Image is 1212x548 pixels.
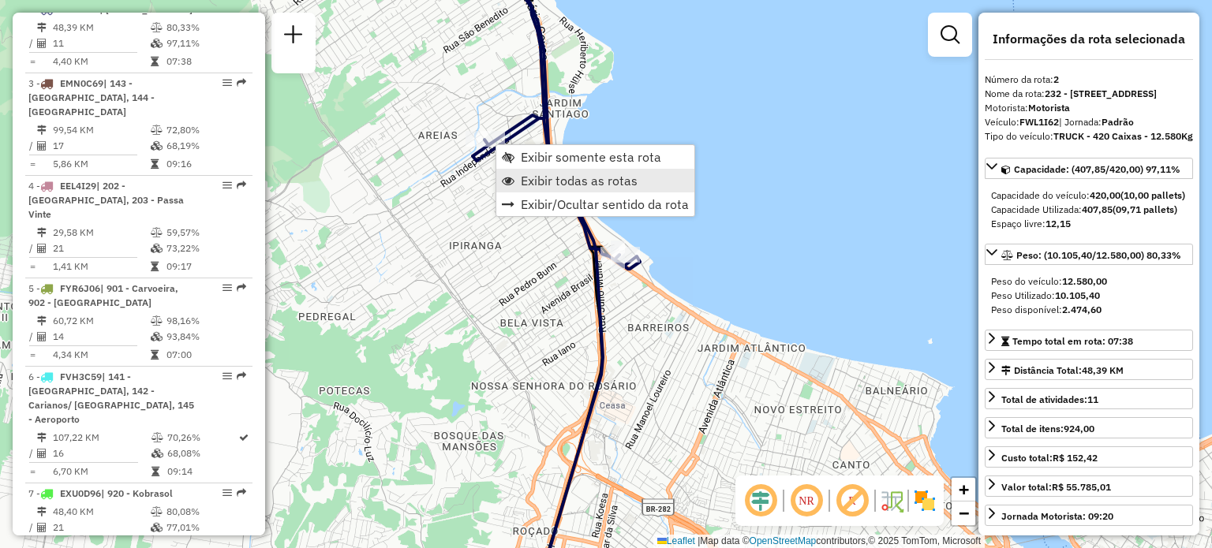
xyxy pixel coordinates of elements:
div: Número da rota: [985,73,1193,87]
td: 29,58 KM [52,225,150,240]
strong: FWL1I62 [1019,116,1059,128]
div: Jornada Motorista: 09:20 [1001,509,1113,524]
em: Rota exportada [237,181,246,190]
td: 70,26% [166,430,238,445]
strong: 2.474,60 [1062,304,1102,315]
i: % de utilização da cubagem [151,141,163,151]
div: Peso Utilizado: [991,289,1187,303]
li: Exibir/Ocultar sentido da rota [496,192,694,216]
div: Nome da rota: [985,87,1193,101]
td: 93,84% [166,329,245,345]
td: / [28,138,36,154]
i: % de utilização da cubagem [151,332,163,341]
td: 14 [52,329,150,345]
a: Nova sessão e pesquisa [278,19,309,54]
td: 98,16% [166,313,245,329]
span: + [959,479,969,499]
i: % de utilização da cubagem [151,449,163,458]
td: / [28,240,36,256]
i: % de utilização da cubagem [151,523,163,532]
span: Exibir rótulo [833,482,871,520]
strong: Padrão [1102,116,1134,128]
a: Zoom in [952,478,975,501]
i: % de utilização do peso [151,228,163,237]
em: Rota exportada [237,78,246,88]
td: = [28,464,36,479]
em: Opções [223,488,232,498]
i: % de utilização da cubagem [151,244,163,253]
i: Tempo total em rota [151,350,159,360]
div: Distância Total: [1001,363,1124,378]
div: Map data © contributors,© 2025 TomTom, Microsoft [653,535,985,548]
span: FVH3C59 [60,371,102,382]
em: Rota exportada [237,283,246,293]
li: Exibir somente esta rota [496,145,694,169]
td: 1,41 KM [52,259,150,274]
div: Tipo do veículo: [985,129,1193,144]
span: Ocultar NR [787,482,825,520]
span: − [959,503,969,523]
td: 107,22 KM [52,430,151,445]
td: 77,01% [166,520,245,535]
span: Peso: (10.105,40/12.580,00) 80,33% [1016,249,1181,261]
td: = [28,259,36,274]
span: Tempo total em rota: 07:38 [1012,335,1133,347]
td: / [28,520,36,535]
a: Zoom out [952,501,975,525]
strong: R$ 55.785,01 [1052,481,1111,493]
i: % de utilização do peso [151,23,163,32]
span: | [STREET_ADDRESS] [99,3,193,15]
span: Total de atividades: [1001,393,1098,405]
td: 73,22% [166,240,245,256]
td: 07:00 [166,347,245,363]
td: 4,34 KM [52,347,150,363]
td: 5,86 KM [52,156,150,172]
span: | 202 - [GEOGRAPHIC_DATA], 203 - Passa Vinte [28,180,184,220]
i: Total de Atividades [37,449,47,458]
td: 48,40 KM [52,504,150,520]
td: 59,57% [166,225,245,240]
em: Rota exportada [237,371,246,381]
td: 97,11% [166,35,245,51]
span: EMN0C69 [60,77,103,89]
td: / [28,445,36,461]
i: Distância Total [37,433,47,442]
span: Ocultar deslocamento [742,482,780,520]
a: Capacidade: (407,85/420,00) 97,11% [985,158,1193,179]
span: Exibir/Ocultar sentido da rota [521,198,689,211]
i: % de utilização do peso [151,433,163,442]
i: Total de Atividades [37,141,47,151]
span: EEL4I29 [60,180,96,192]
span: 2 - [28,3,193,15]
i: Total de Atividades [37,523,47,532]
div: Espaço livre: [991,217,1187,231]
strong: 924,00 [1064,423,1094,434]
strong: 2 [1053,73,1059,85]
td: = [28,347,36,363]
div: Custo total: [1001,451,1098,465]
span: Peso do veículo: [991,275,1107,287]
td: 16 [52,445,151,461]
span: FWL1I62 [60,3,99,15]
strong: R$ 152,42 [1053,452,1098,464]
td: 09:16 [166,156,245,172]
strong: 10.105,40 [1055,289,1100,301]
span: | Jornada: [1059,116,1134,128]
strong: Motorista [1028,102,1070,114]
strong: 12,15 [1046,218,1071,229]
span: FYR6J06 [60,282,100,294]
i: Tempo total em rota [151,57,159,66]
td: 17 [52,138,150,154]
h4: Informações da rota selecionada [985,32,1193,47]
span: | 143 - [GEOGRAPHIC_DATA], 144 - [GEOGRAPHIC_DATA] [28,77,155,117]
td: 99,54 KM [52,122,150,138]
strong: (10,00 pallets) [1120,189,1185,201]
i: Distância Total [37,228,47,237]
img: Exibir/Ocultar setores [912,488,937,513]
a: Tempo total em rota: 07:38 [985,330,1193,351]
td: 80,33% [166,20,245,35]
i: Tempo total em rota [151,159,159,169]
i: Rota otimizada [239,433,249,442]
i: Tempo total em rota [151,467,159,476]
em: Opções [223,78,232,88]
